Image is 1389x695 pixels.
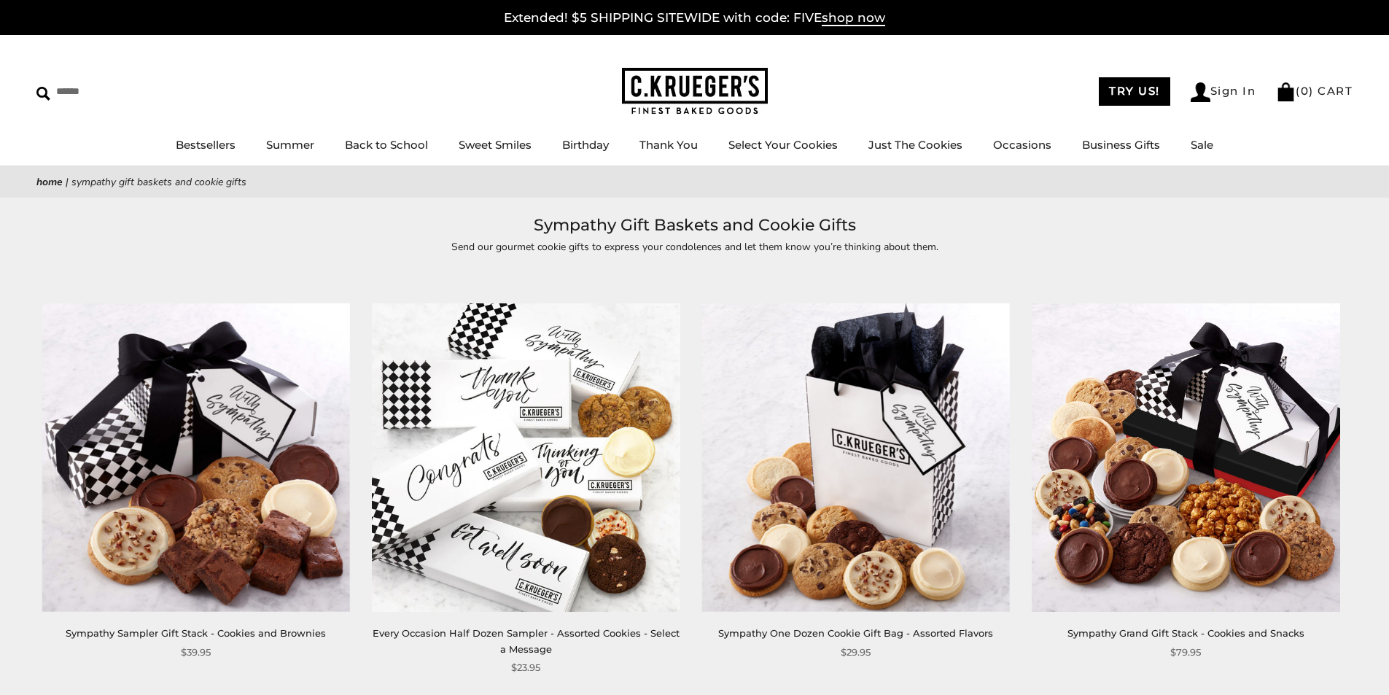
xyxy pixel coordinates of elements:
a: (0) CART [1276,84,1353,98]
input: Search [36,80,210,103]
img: Bag [1276,82,1296,101]
a: Sale [1191,138,1213,152]
a: Bestsellers [176,138,236,152]
p: Send our gourmet cookie gifts to express your condolences and let them know you’re thinking about... [359,238,1030,255]
img: Account [1191,82,1210,102]
a: TRY US! [1099,77,1170,106]
a: Select Your Cookies [728,138,838,152]
span: | [66,175,69,189]
a: Birthday [562,138,609,152]
span: $23.95 [511,660,540,675]
nav: breadcrumbs [36,174,1353,190]
span: $39.95 [181,645,211,660]
span: Sympathy Gift Baskets and Cookie Gifts [71,175,246,189]
img: Every Occasion Half Dozen Sampler - Assorted Cookies - Select a Message [372,303,680,611]
a: Sign In [1191,82,1256,102]
a: Thank You [639,138,698,152]
a: Occasions [993,138,1051,152]
img: C.KRUEGER'S [622,68,768,115]
a: Business Gifts [1082,138,1160,152]
span: shop now [822,10,885,26]
a: Just The Cookies [868,138,962,152]
img: Sympathy Grand Gift Stack - Cookies and Snacks [1032,303,1339,611]
span: $79.95 [1170,645,1201,660]
a: Home [36,175,63,189]
h1: Sympathy Gift Baskets and Cookie Gifts [58,212,1331,238]
img: Search [36,87,50,101]
a: Sympathy Grand Gift Stack - Cookies and Snacks [1067,627,1304,639]
a: Sweet Smiles [459,138,532,152]
span: 0 [1301,84,1310,98]
img: Sympathy Sampler Gift Stack - Cookies and Brownies [42,303,350,611]
a: Back to School [345,138,428,152]
img: Sympathy One Dozen Cookie Gift Bag - Assorted Flavors [702,303,1010,611]
a: Every Occasion Half Dozen Sampler - Assorted Cookies - Select a Message [373,627,680,654]
a: Sympathy Sampler Gift Stack - Cookies and Brownies [66,627,326,639]
a: Summer [266,138,314,152]
a: Extended! $5 SHIPPING SITEWIDE with code: FIVEshop now [504,10,885,26]
span: $29.95 [841,645,871,660]
a: Sympathy One Dozen Cookie Gift Bag - Assorted Flavors [718,627,993,639]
